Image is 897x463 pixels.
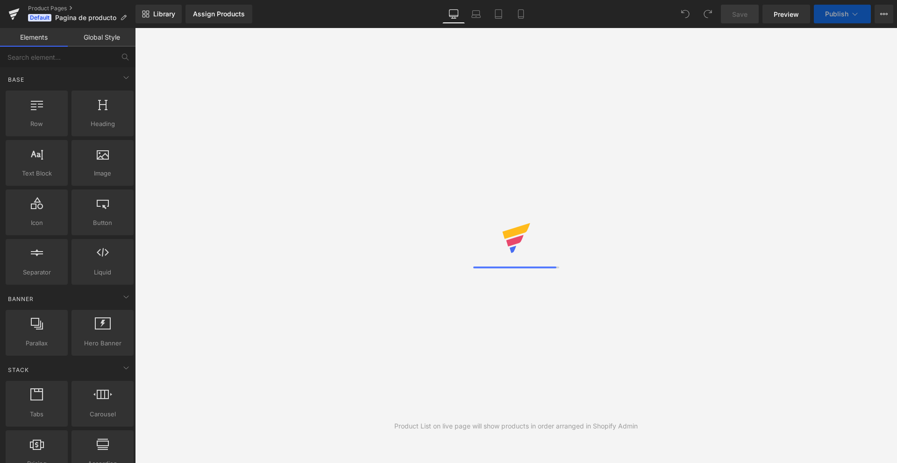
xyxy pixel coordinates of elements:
span: Library [153,10,175,18]
span: Heading [74,119,131,129]
span: Default [28,14,51,21]
span: Separator [8,267,65,277]
span: Stack [7,365,30,374]
button: Publish [814,5,871,23]
span: Pagina de producto [55,14,116,21]
span: Parallax [8,338,65,348]
span: Text Block [8,168,65,178]
a: Global Style [68,28,135,47]
a: Preview [762,5,810,23]
a: Mobile [510,5,532,23]
span: Tabs [8,409,65,419]
span: Hero Banner [74,338,131,348]
span: Save [732,9,747,19]
button: Redo [698,5,717,23]
a: Laptop [465,5,487,23]
a: Desktop [442,5,465,23]
a: New Library [135,5,182,23]
a: Product Pages [28,5,135,12]
span: Banner [7,295,35,303]
span: Base [7,75,25,84]
button: Undo [676,5,695,23]
div: Product List on live page will show products in order arranged in Shopify Admin [394,421,638,431]
span: Row [8,119,65,129]
button: More [875,5,893,23]
span: Image [74,168,131,178]
div: Assign Products [193,10,245,18]
span: Publish [825,10,848,18]
span: Preview [774,9,799,19]
span: Button [74,218,131,228]
span: Liquid [74,267,131,277]
a: Tablet [487,5,510,23]
span: Icon [8,218,65,228]
span: Carousel [74,409,131,419]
